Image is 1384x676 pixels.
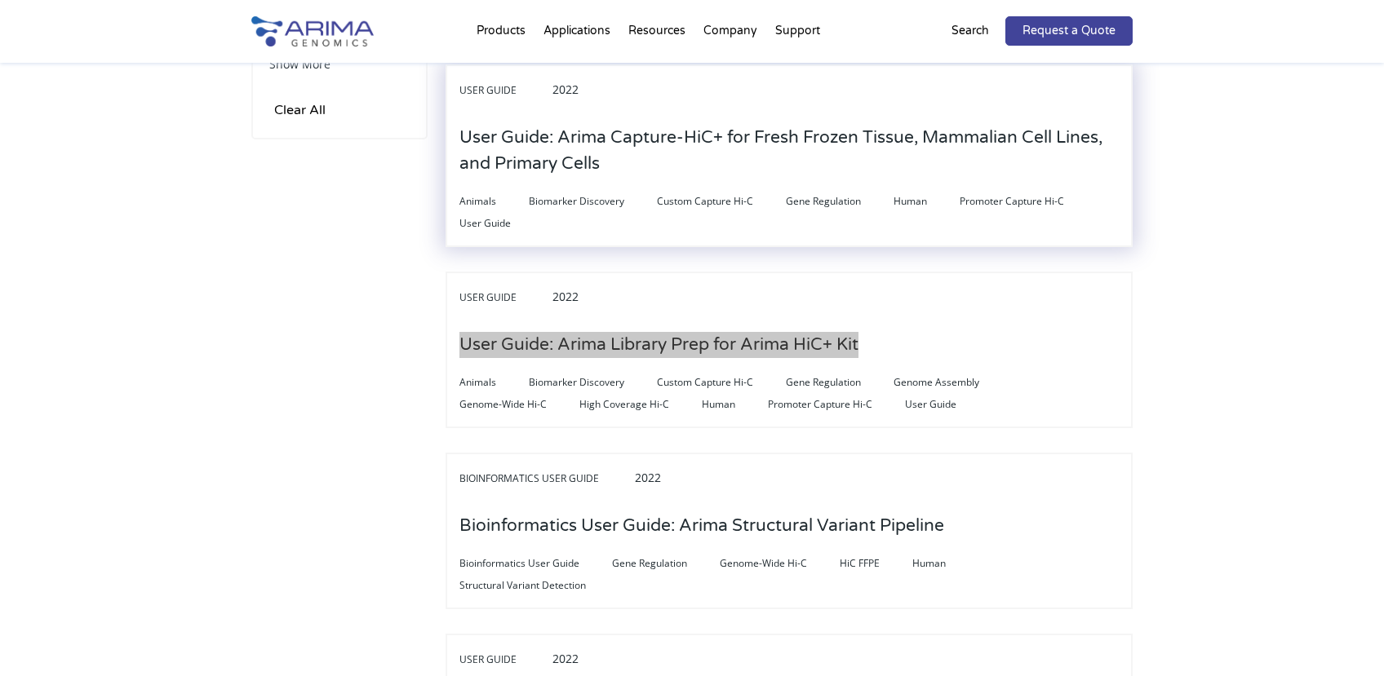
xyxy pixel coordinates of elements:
[459,320,858,370] h3: User Guide: Arima Library Prep for Arima HiC+ Kit
[840,554,912,573] span: HiC FFPE
[786,192,894,211] span: Gene Regulation
[768,395,905,414] span: Promoter Capture Hi-C
[552,289,579,304] span: 2022
[579,395,702,414] span: High Coverage Hi-C
[912,554,978,573] span: Human
[612,554,720,573] span: Gene Regulation
[951,20,989,42] p: Search
[894,192,960,211] span: Human
[786,373,894,392] span: Gene Regulation
[552,82,579,97] span: 2022
[702,395,768,414] span: Human
[459,288,549,307] span: User Guide
[251,16,374,46] img: Arima-Genomics-logo
[459,214,543,233] span: User Guide
[459,469,632,488] span: Bioinformatics User Guide
[269,99,330,122] input: Clear All
[459,113,1119,189] h3: User Guide: Arima Capture-HiC+ for Fresh Frozen Tissue, Mammalian Cell Lines, and Primary Cells
[459,81,549,100] span: User Guide
[552,651,579,666] span: 2022
[459,554,612,573] span: Bioinformatics User Guide
[269,56,330,72] span: Show More
[459,192,529,211] span: Animals
[960,192,1097,211] span: Promoter Capture Hi-C
[459,155,1119,173] a: User Guide: Arima Capture-HiC+ for Fresh Frozen Tissue, Mammalian Cell Lines, and Primary Cells
[720,554,840,573] span: Genome-Wide Hi-C
[635,470,661,485] span: 2022
[657,373,786,392] span: Custom Capture Hi-C
[905,395,989,414] span: User Guide
[459,517,944,535] a: Bioinformatics User Guide: Arima Structural Variant Pipeline
[459,501,944,551] h3: Bioinformatics User Guide: Arima Structural Variant Pipeline
[1005,16,1133,46] a: Request a Quote
[529,192,657,211] span: Biomarker Discovery
[894,373,1012,392] span: Genome Assembly
[459,576,619,595] span: Structural Variant Detection
[529,373,657,392] span: Biomarker Discovery
[459,373,529,392] span: Animals
[657,192,786,211] span: Custom Capture Hi-C
[459,395,579,414] span: Genome-Wide Hi-C
[459,650,549,669] span: User Guide
[459,336,858,354] a: User Guide: Arima Library Prep for Arima HiC+ Kit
